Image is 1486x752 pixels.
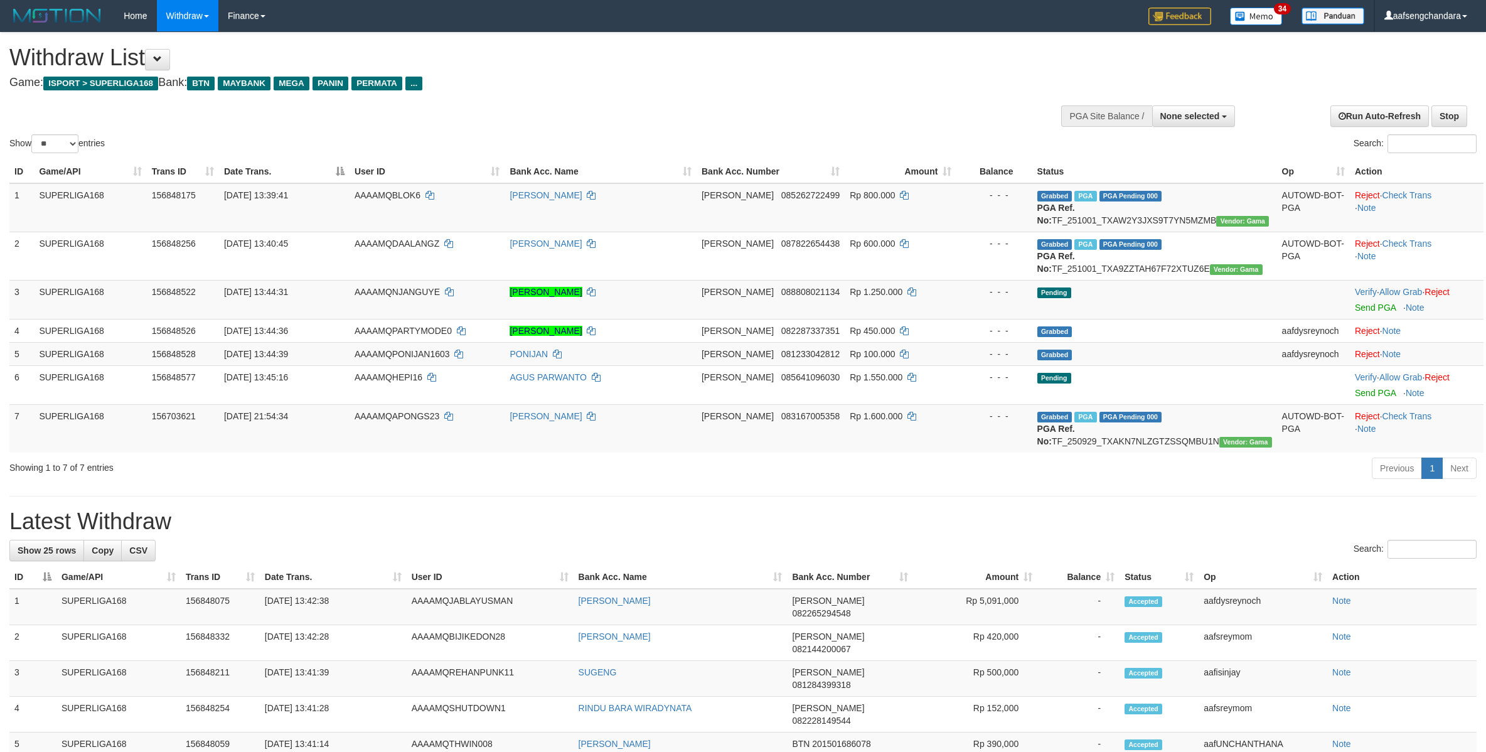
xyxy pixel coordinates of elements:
[9,232,34,280] td: 2
[83,540,122,561] a: Copy
[1120,566,1199,589] th: Status: activate to sort column ascending
[961,371,1027,384] div: - - -
[781,239,840,249] span: Copy 087822654438 to clipboard
[260,566,407,589] th: Date Trans.: activate to sort column ascending
[43,77,158,90] span: ISPORT > SUPERLIGA168
[152,372,196,382] span: 156848577
[702,239,774,249] span: [PERSON_NAME]
[56,589,181,625] td: SUPERLIGA168
[961,286,1027,298] div: - - -
[1277,404,1350,453] td: AUTOWD-BOT-PGA
[792,680,850,690] span: Copy 081284399318 to clipboard
[579,703,692,713] a: RINDU BARA WIRADYNATA
[355,190,420,200] span: AAAAMQBLOK6
[9,160,34,183] th: ID
[1332,703,1351,713] a: Note
[913,661,1037,697] td: Rp 500,000
[224,349,288,359] span: [DATE] 13:44:39
[218,77,270,90] span: MAYBANK
[1357,251,1376,261] a: Note
[961,237,1027,250] div: - - -
[510,190,582,200] a: [PERSON_NAME]
[1037,326,1072,337] span: Grabbed
[1037,424,1075,446] b: PGA Ref. No:
[1125,704,1162,714] span: Accepted
[1357,424,1376,434] a: Note
[1199,589,1327,625] td: aafdysreynoch
[1355,190,1380,200] a: Reject
[260,625,407,661] td: [DATE] 13:42:28
[9,456,610,474] div: Showing 1 to 7 of 7 entries
[1061,105,1152,127] div: PGA Site Balance /
[1387,134,1477,153] input: Search:
[1125,668,1162,679] span: Accepted
[9,589,56,625] td: 1
[1350,280,1483,319] td: · ·
[792,739,810,749] span: BTN
[350,160,505,183] th: User ID: activate to sort column ascending
[56,625,181,661] td: SUPERLIGA168
[913,697,1037,733] td: Rp 152,000
[407,625,574,661] td: AAAAMQBIJIKEDON28
[1350,319,1483,342] td: ·
[1199,661,1327,697] td: aafisinjay
[92,545,114,556] span: Copy
[510,239,582,249] a: [PERSON_NAME]
[1332,596,1351,606] a: Note
[224,190,288,200] span: [DATE] 13:39:41
[9,342,34,365] td: 5
[792,631,864,642] span: [PERSON_NAME]
[787,566,913,589] th: Bank Acc. Number: activate to sort column ascending
[1382,411,1432,421] a: Check Trans
[1074,191,1096,201] span: Marked by aafheankoy
[1379,372,1425,382] span: ·
[579,667,617,677] a: SUGENG
[34,280,146,319] td: SUPERLIGA168
[1037,566,1120,589] th: Balance: activate to sort column ascending
[313,77,348,90] span: PANIN
[181,625,260,661] td: 156848332
[792,608,850,618] span: Copy 082265294548 to clipboard
[260,589,407,625] td: [DATE] 13:42:38
[913,625,1037,661] td: Rp 420,000
[34,319,146,342] td: SUPERLIGA168
[1125,739,1162,750] span: Accepted
[1350,365,1483,404] td: · ·
[181,566,260,589] th: Trans ID: activate to sort column ascending
[574,566,788,589] th: Bank Acc. Name: activate to sort column ascending
[1372,458,1422,479] a: Previous
[1277,160,1350,183] th: Op: activate to sort column ascending
[9,319,34,342] td: 4
[152,349,196,359] span: 156848528
[351,77,402,90] span: PERMATA
[1332,667,1351,677] a: Note
[1421,458,1443,479] a: 1
[224,326,288,336] span: [DATE] 13:44:36
[702,372,774,382] span: [PERSON_NAME]
[1442,458,1477,479] a: Next
[9,45,978,70] h1: Withdraw List
[1387,540,1477,559] input: Search:
[1125,632,1162,643] span: Accepted
[1037,239,1072,250] span: Grabbed
[850,372,902,382] span: Rp 1.550.000
[579,596,651,606] a: [PERSON_NAME]
[9,509,1477,534] h1: Latest Withdraw
[1037,350,1072,360] span: Grabbed
[812,739,870,749] span: Copy 201501686078 to clipboard
[9,566,56,589] th: ID: activate to sort column descending
[913,566,1037,589] th: Amount: activate to sort column ascending
[1037,203,1075,225] b: PGA Ref. No:
[850,287,902,297] span: Rp 1.250.000
[1379,287,1425,297] span: ·
[1219,437,1272,448] span: Vendor URL: https://trx31.1velocity.biz
[152,239,196,249] span: 156848256
[1210,264,1263,275] span: Vendor URL: https://trx31.1velocity.biz
[697,160,845,183] th: Bank Acc. Number: activate to sort column ascending
[355,239,439,249] span: AAAAMQDAALANGZ
[702,190,774,200] span: [PERSON_NAME]
[9,280,34,319] td: 3
[407,697,574,733] td: AAAAMQSHUTDOWN1
[850,190,895,200] span: Rp 800.000
[1032,404,1277,453] td: TF_250929_TXAKN7NLZGTZSSQMBU1N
